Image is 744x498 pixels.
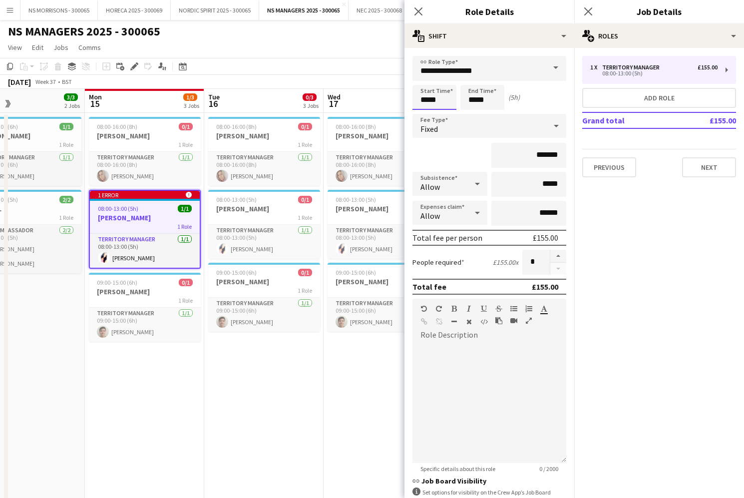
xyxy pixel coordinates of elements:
[89,308,201,342] app-card-role: Territory Manager1/109:00-15:00 (6h)[PERSON_NAME]
[435,305,442,313] button: Redo
[602,64,664,71] div: Territory Manager
[298,287,312,294] span: 1 Role
[328,298,439,332] app-card-role: Territory Manager1/109:00-15:00 (6h)[PERSON_NAME]
[450,318,457,326] button: Horizontal Line
[531,465,566,473] span: 0 / 2000
[420,211,440,221] span: Allow
[412,282,446,292] div: Total fee
[171,0,259,20] button: NORDIC SPIRIT 2025 - 300065
[420,305,427,313] button: Undo
[412,465,503,473] span: Specific details about this role
[178,141,193,148] span: 1 Role
[328,190,439,259] app-job-card: 08:00-13:00 (5h)0/1[PERSON_NAME]1 RoleTerritory Manager1/108:00-13:00 (5h)[PERSON_NAME]
[574,24,744,48] div: Roles
[208,277,320,286] h3: [PERSON_NAME]
[207,98,220,109] span: 16
[89,273,201,342] div: 09:00-15:00 (6h)0/1[PERSON_NAME]1 RoleTerritory Manager1/109:00-15:00 (6h)[PERSON_NAME]
[404,24,574,48] div: Shift
[64,102,80,109] div: 2 Jobs
[682,157,736,177] button: Next
[178,297,193,304] span: 1 Role
[349,0,410,20] button: NEC 2025 - 300068
[59,214,73,221] span: 1 Role
[183,93,197,101] span: 1/3
[178,205,192,212] span: 1/1
[98,0,171,20] button: HORECA 2025 - 300069
[336,196,376,203] span: 08:00-13:00 (5h)
[298,141,312,148] span: 1 Role
[420,182,440,192] span: Allow
[328,204,439,213] h3: [PERSON_NAME]
[208,204,320,213] h3: [PERSON_NAME]
[412,477,566,486] h3: Job Board Visibility
[208,92,220,101] span: Tue
[298,214,312,221] span: 1 Role
[525,317,532,325] button: Fullscreen
[677,112,736,128] td: £155.00
[208,117,320,186] app-job-card: 08:00-16:00 (8h)0/1[PERSON_NAME]1 RoleTerritory Manager1/108:00-16:00 (8h)[PERSON_NAME]
[450,305,457,313] button: Bold
[184,102,199,109] div: 3 Jobs
[59,196,73,203] span: 2/2
[259,0,349,20] button: NS MANAGERS 2025 - 300065
[465,305,472,313] button: Italic
[89,152,201,186] app-card-role: Territory Manager1/108:00-16:00 (8h)[PERSON_NAME]
[97,123,137,130] span: 08:00-16:00 (8h)
[412,233,482,243] div: Total fee per person
[59,123,73,130] span: 1/1
[179,279,193,286] span: 0/1
[90,191,200,199] div: 1 error
[89,190,201,269] div: 1 error 08:00-13:00 (5h)1/1[PERSON_NAME]1 RoleTerritory Manager1/108:00-13:00 (5h)[PERSON_NAME]
[590,64,602,71] div: 1 x
[177,223,192,230] span: 1 Role
[78,43,101,52] span: Comms
[540,305,547,313] button: Text Color
[179,123,193,130] span: 0/1
[574,5,744,18] h3: Job Details
[208,263,320,332] app-job-card: 09:00-15:00 (6h)0/1[PERSON_NAME]1 RoleTerritory Manager1/109:00-15:00 (6h)[PERSON_NAME]
[89,117,201,186] app-job-card: 08:00-16:00 (8h)0/1[PERSON_NAME]1 RoleTerritory Manager1/108:00-16:00 (8h)[PERSON_NAME]
[328,263,439,332] app-job-card: 09:00-15:00 (6h)0/1[PERSON_NAME]1 RoleTerritory Manager1/109:00-15:00 (6h)[PERSON_NAME]
[328,131,439,140] h3: [PERSON_NAME]
[53,43,68,52] span: Jobs
[89,131,201,140] h3: [PERSON_NAME]
[525,305,532,313] button: Ordered List
[8,77,31,87] div: [DATE]
[465,318,472,326] button: Clear Formatting
[508,93,520,102] div: (5h)
[90,234,200,268] app-card-role: Territory Manager1/108:00-13:00 (5h)[PERSON_NAME]
[328,225,439,259] app-card-role: Territory Manager1/108:00-13:00 (5h)[PERSON_NAME]
[74,41,105,54] a: Comms
[328,117,439,186] app-job-card: 08:00-16:00 (8h)0/1[PERSON_NAME]1 RoleTerritory Manager1/108:00-16:00 (8h)[PERSON_NAME]
[62,78,72,85] div: BST
[493,258,518,267] div: £155.00 x
[216,269,257,276] span: 09:00-15:00 (6h)
[298,123,312,130] span: 0/1
[328,92,341,101] span: Wed
[336,123,376,130] span: 08:00-16:00 (8h)
[532,282,558,292] div: £155.00
[97,279,137,286] span: 09:00-15:00 (6h)
[328,277,439,286] h3: [PERSON_NAME]
[495,305,502,313] button: Strikethrough
[8,43,22,52] span: View
[216,123,257,130] span: 08:00-16:00 (8h)
[90,213,200,222] h3: [PERSON_NAME]
[33,78,58,85] span: Week 37
[698,64,718,71] div: £155.00
[32,43,43,52] span: Edit
[89,287,201,296] h3: [PERSON_NAME]
[89,92,102,101] span: Mon
[298,269,312,276] span: 0/1
[510,305,517,313] button: Unordered List
[4,41,26,54] a: View
[582,112,677,128] td: Grand total
[533,233,558,243] div: £155.00
[412,258,464,267] label: People required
